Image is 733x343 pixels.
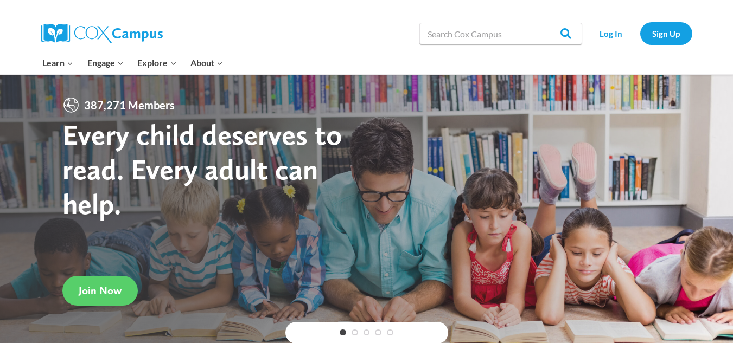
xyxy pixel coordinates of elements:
[79,284,122,297] span: Join Now
[364,329,370,336] a: 3
[42,56,73,70] span: Learn
[340,329,346,336] a: 1
[62,276,138,306] a: Join Now
[36,51,230,74] nav: Primary Navigation
[137,56,176,70] span: Explore
[87,56,124,70] span: Engage
[352,329,358,336] a: 2
[62,117,342,221] strong: Every child deserves to read. Every adult can help.
[640,22,692,44] a: Sign Up
[419,23,582,44] input: Search Cox Campus
[387,329,393,336] a: 5
[375,329,381,336] a: 4
[41,24,163,43] img: Cox Campus
[190,56,223,70] span: About
[80,96,179,114] span: 387,271 Members
[588,22,692,44] nav: Secondary Navigation
[588,22,635,44] a: Log In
